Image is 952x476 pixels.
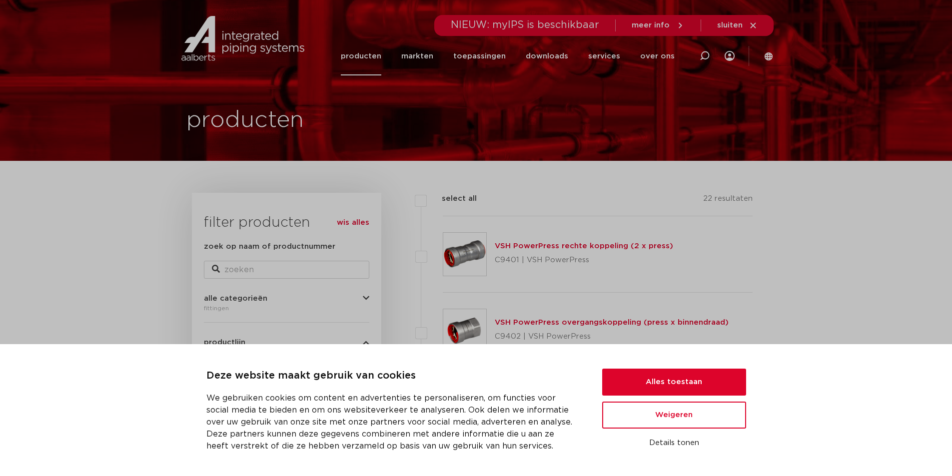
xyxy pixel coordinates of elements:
[717,21,743,29] span: sluiten
[602,402,746,429] button: Weigeren
[204,241,335,253] label: zoek op naam of productnummer
[204,295,267,302] span: alle categorieën
[602,369,746,396] button: Alles toestaan
[717,21,758,30] a: sluiten
[495,319,729,326] a: VSH PowerPress overgangskoppeling (press x binnendraad)
[401,37,433,75] a: markten
[206,368,578,384] p: Deze website maakt gebruik van cookies
[495,242,673,250] a: VSH PowerPress rechte koppeling (2 x press)
[206,392,578,452] p: We gebruiken cookies om content en advertenties te personaliseren, om functies voor social media ...
[453,37,506,75] a: toepassingen
[703,193,753,208] p: 22 resultaten
[341,37,381,75] a: producten
[204,339,245,346] span: productlijn
[204,213,369,233] h3: filter producten
[632,21,685,30] a: meer info
[186,104,304,136] h1: producten
[443,233,486,276] img: Thumbnail for VSH PowerPress rechte koppeling (2 x press)
[602,435,746,452] button: Details tonen
[588,37,620,75] a: services
[632,21,670,29] span: meer info
[204,302,369,314] div: fittingen
[341,37,675,75] nav: Menu
[204,261,369,279] input: zoeken
[204,295,369,302] button: alle categorieën
[204,339,369,346] button: productlijn
[495,252,673,268] p: C9401 | VSH PowerPress
[451,20,599,30] span: NIEUW: myIPS is beschikbaar
[526,37,568,75] a: downloads
[427,193,477,205] label: select all
[640,37,675,75] a: over ons
[495,329,729,345] p: C9402 | VSH PowerPress
[443,309,486,352] img: Thumbnail for VSH PowerPress overgangskoppeling (press x binnendraad)
[337,217,369,229] a: wis alles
